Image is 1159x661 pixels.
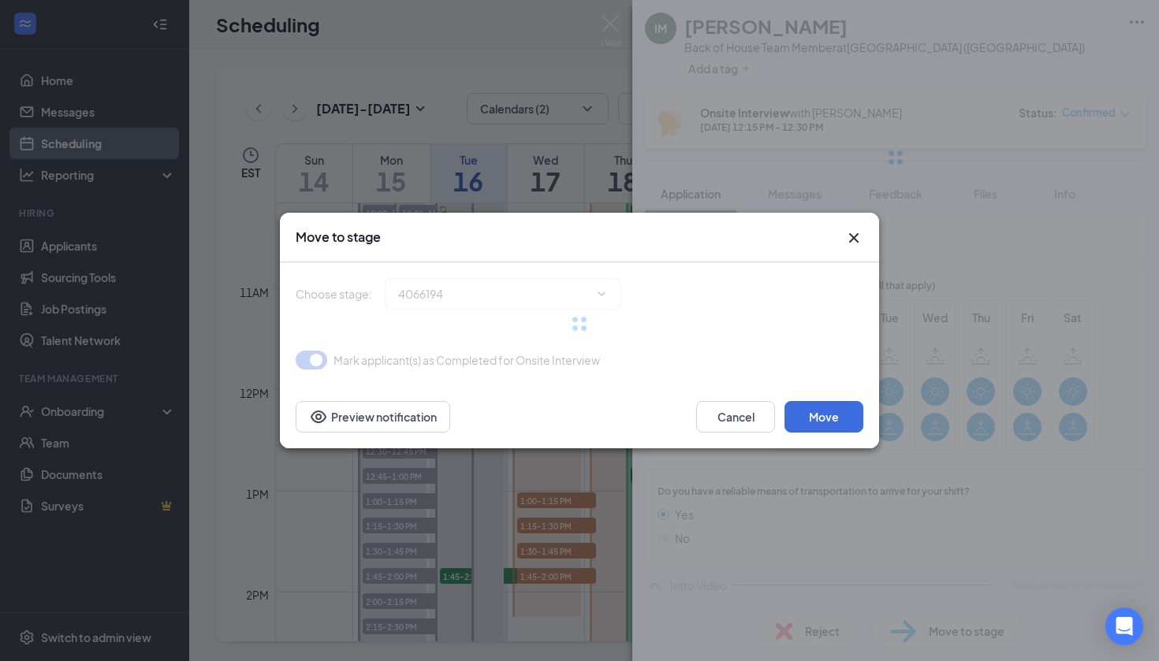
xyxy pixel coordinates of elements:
button: Move [784,401,863,433]
button: Cancel [696,401,775,433]
svg: Eye [309,407,328,426]
button: Close [844,228,863,247]
h3: Move to stage [296,228,381,246]
div: Open Intercom Messenger [1105,607,1143,645]
svg: Cross [844,228,863,247]
button: Preview notificationEye [296,401,450,433]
